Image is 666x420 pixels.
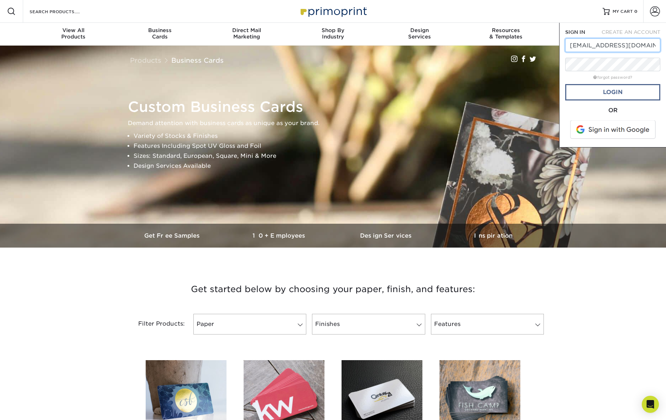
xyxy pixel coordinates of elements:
[549,23,636,46] a: Contact& Support
[565,29,585,35] span: SIGN IN
[29,7,98,16] input: SEARCH PRODUCTS.....
[134,161,545,171] li: Design Services Available
[203,27,290,33] span: Direct Mail
[565,106,660,115] div: OR
[130,56,161,64] a: Products
[312,314,425,335] a: Finishes
[376,27,463,40] div: Services
[203,23,290,46] a: Direct MailMarketing
[290,27,376,40] div: Industry
[440,232,547,239] h3: Inspiration
[119,314,191,335] div: Filter Products:
[30,27,117,40] div: Products
[549,27,636,40] div: & Support
[463,27,549,33] span: Resources
[431,314,544,335] a: Features
[376,27,463,33] span: Design
[634,9,638,14] span: 0
[30,23,117,46] a: View AllProducts
[125,273,541,305] h3: Get started below by choosing your paper, finish, and features:
[128,98,545,115] h1: Custom Business Cards
[565,38,660,52] input: Email
[226,232,333,239] h3: 10+ Employees
[333,232,440,239] h3: Design Services
[119,232,226,239] h3: Get Free Samples
[593,75,632,80] a: forgot password?
[565,84,660,100] a: Login
[119,224,226,248] a: Get Free Samples
[134,131,545,141] li: Variety of Stocks & Finishes
[440,224,547,248] a: Inspiration
[290,23,376,46] a: Shop ByIndustry
[30,27,117,33] span: View All
[290,27,376,33] span: Shop By
[193,314,306,335] a: Paper
[134,141,545,151] li: Features Including Spot UV Gloss and Foil
[226,224,333,248] a: 10+ Employees
[117,27,203,33] span: Business
[117,23,203,46] a: BusinessCards
[613,9,633,15] span: MY CART
[171,56,224,64] a: Business Cards
[203,27,290,40] div: Marketing
[128,118,545,128] p: Demand attention with business cards as unique as your brand.
[463,27,549,40] div: & Templates
[549,27,636,33] span: Contact
[117,27,203,40] div: Cards
[463,23,549,46] a: Resources& Templates
[642,396,659,413] div: Open Intercom Messenger
[297,4,369,19] img: Primoprint
[134,151,545,161] li: Sizes: Standard, European, Square, Mini & More
[376,23,463,46] a: DesignServices
[333,224,440,248] a: Design Services
[602,29,660,35] span: CREATE AN ACCOUNT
